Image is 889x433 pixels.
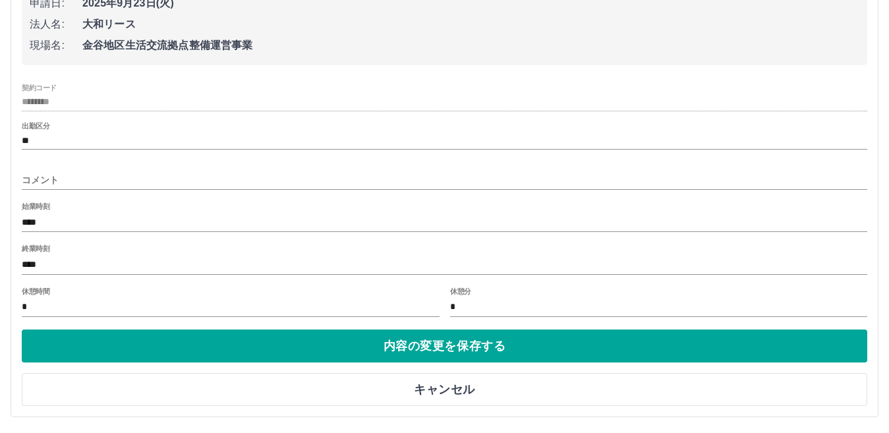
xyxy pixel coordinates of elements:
[22,202,49,212] label: 始業時刻
[450,286,471,296] label: 休憩分
[22,330,867,362] button: 内容の変更を保存する
[22,286,49,296] label: 休憩時間
[22,121,49,131] label: 出勤区分
[22,82,57,92] label: 契約コード
[30,38,82,53] span: 現場名:
[22,244,49,254] label: 終業時刻
[22,373,867,406] button: キャンセル
[82,38,859,53] span: 金谷地区生活交流拠点整備運営事業
[82,16,859,32] span: 大和リース
[30,16,82,32] span: 法人名:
